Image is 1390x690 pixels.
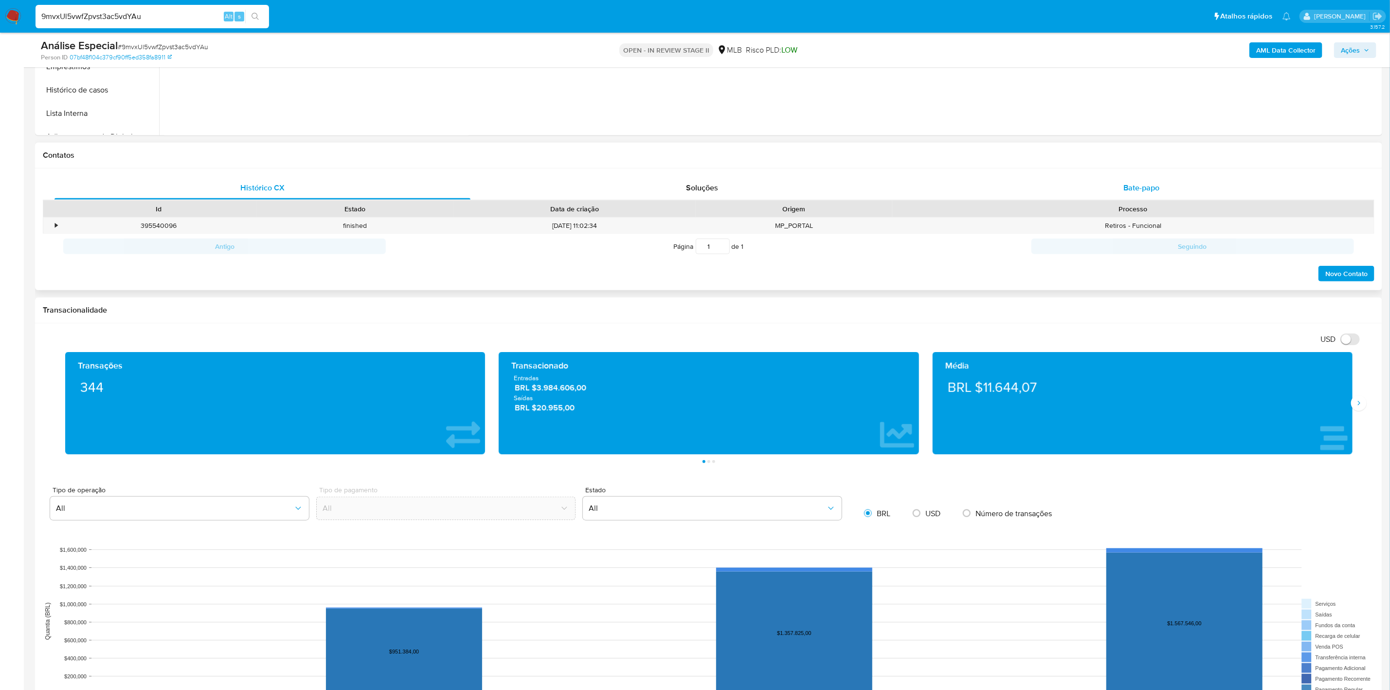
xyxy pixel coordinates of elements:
[60,218,257,234] div: 395540096
[781,44,797,56] span: LOW
[619,43,713,57] p: OPEN - IN REVIEW STAGE II
[240,182,285,193] span: Histórico CX
[43,305,1374,315] h1: Transacionalidade
[63,239,386,254] button: Antigo
[1314,12,1369,21] p: eduardo.dutra@mercadolivre.com
[703,204,885,214] div: Origem
[696,218,892,234] div: MP_PORTAL
[41,37,118,53] b: Análise Especial
[37,102,159,125] button: Lista Interna
[37,78,159,102] button: Histórico de casos
[1372,11,1383,21] a: Sair
[1123,182,1159,193] span: Bate-papo
[118,42,208,52] span: # 9mvxUl5vwfZpvst3ac5vdYAu
[37,125,159,149] button: Adiantamentos de Dinheiro
[1341,42,1360,58] span: Ações
[257,218,453,234] div: finished
[1370,23,1385,31] span: 3.157.2
[899,204,1367,214] div: Processo
[1282,12,1291,20] a: Notificações
[1221,11,1273,21] span: Atalhos rápidos
[264,204,447,214] div: Estado
[1256,42,1316,58] b: AML Data Collector
[453,218,696,234] div: [DATE] 11:02:34
[245,10,265,23] button: search-icon
[1249,42,1322,58] button: AML Data Collector
[741,242,744,251] span: 1
[55,221,57,230] div: •
[746,45,797,56] span: Risco PLD:
[70,53,172,62] a: 07bf48f104c379cf90ff5ed358fa8911
[460,204,689,214] div: Data de criação
[41,53,68,62] b: Person ID
[238,12,241,21] span: s
[674,239,744,254] span: Página de
[1334,42,1376,58] button: Ações
[717,45,742,56] div: MLB
[225,12,233,21] span: Alt
[892,218,1374,234] div: Retiros - Funcional
[36,10,269,23] input: Pesquise usuários ou casos...
[1325,267,1368,280] span: Novo Contato
[686,182,718,193] span: Soluções
[1031,239,1354,254] button: Seguindo
[67,204,250,214] div: Id
[1318,266,1374,281] button: Novo Contato
[43,150,1374,160] h1: Contatos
